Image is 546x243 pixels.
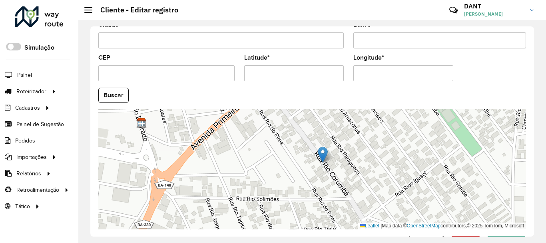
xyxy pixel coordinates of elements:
a: Contato Rápido [445,2,462,19]
label: Latitude [244,53,270,62]
label: CEP [98,53,110,62]
h2: Cliente - Editar registro [92,6,178,14]
label: Longitude [353,53,384,62]
span: Painel [17,71,32,79]
span: Pedidos [15,137,35,145]
span: | [381,223,382,229]
span: Tático [15,202,30,211]
label: Simulação [24,43,54,52]
h3: DANT [464,2,524,10]
a: OpenStreetMap [407,223,441,229]
span: Painel de Sugestão [16,120,64,129]
span: Importações [16,153,47,161]
a: Leaflet [360,223,379,229]
img: Diskol Irece [136,118,147,128]
img: Marker [318,147,328,163]
span: Relatórios [16,169,41,178]
span: [PERSON_NAME] [464,10,524,18]
span: Cadastros [15,104,40,112]
button: Buscar [98,88,129,103]
span: Retroalimentação [16,186,59,194]
div: Map data © contributors,© 2025 TomTom, Microsoft [358,223,526,229]
span: Roteirizador [16,87,46,96]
